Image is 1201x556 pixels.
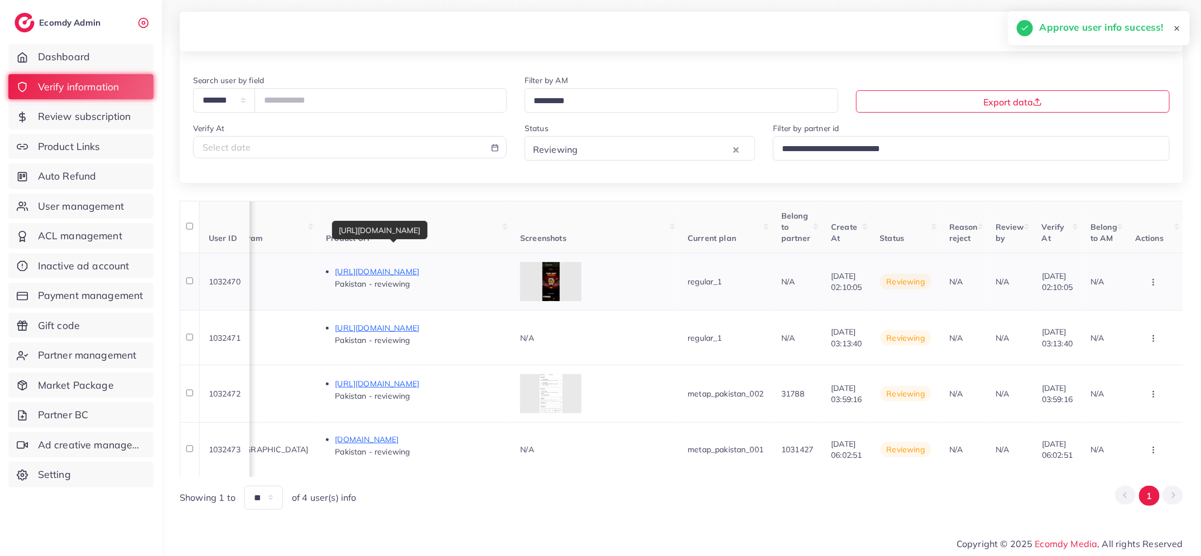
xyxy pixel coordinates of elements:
input: Search for option [530,93,824,110]
span: Select date [203,142,251,153]
p: [URL][DOMAIN_NAME] [335,321,502,335]
a: Partner BC [8,402,153,428]
span: N/A [996,277,1009,287]
span: N/A [1090,333,1104,343]
input: Search for option [778,141,1155,158]
span: N/A [1090,444,1104,455]
a: Ad creative management [8,432,153,458]
span: N/A [949,333,963,343]
a: Setting [8,462,153,487]
span: ACL management [38,229,122,243]
span: [DATE] 03:59:16 [831,383,862,404]
span: of 4 user(s) info [292,491,357,504]
a: Review subscription [8,104,153,129]
span: Verify information [38,80,119,94]
img: img uploaded [540,374,563,413]
span: Product Links [38,139,100,154]
span: reviewing [880,442,931,457]
span: User management [38,199,124,214]
span: 1032471 [209,333,241,343]
span: N/A [996,389,1009,399]
span: N/A [520,333,534,343]
span: N/A [520,444,534,455]
span: Export data [983,96,1042,108]
label: Search user by field [193,75,264,86]
span: N/A [1090,277,1104,287]
span: 1032470 [209,277,241,287]
a: Market Package [8,373,153,398]
div: Search for option [525,136,756,160]
span: reviewing [880,274,931,289]
span: 1032472 [209,389,241,399]
button: Go to page 1 [1139,486,1160,506]
a: Inactive ad account [8,253,153,279]
p: [URL][DOMAIN_NAME] [335,377,502,390]
span: Product Url [326,233,369,243]
span: metap_pakistan_001 [688,444,763,455]
span: , All rights Reserved [1098,537,1183,550]
span: N/A [996,444,1009,455]
span: [DATE] 06:02:51 [831,439,862,460]
span: Current plan [688,233,736,243]
span: [GEOGRAPHIC_DATA] [227,444,309,455]
span: Inactive ad account [38,259,129,273]
span: Showing 1 to [180,491,236,504]
span: [DATE] 02:10:05 [831,271,862,292]
span: Belong to AM [1090,222,1117,243]
span: Status [880,233,905,243]
p: [URL][DOMAIN_NAME] [335,265,502,278]
span: 1031427 [781,444,813,455]
span: [DATE] 03:13:40 [831,327,862,348]
span: [DATE] 03:59:16 [1042,383,1073,404]
span: N/A [949,389,963,399]
span: Create At [831,222,857,243]
span: reviewing [880,386,931,402]
span: [DATE] 02:10:05 [1042,271,1073,292]
span: Copyright © 2025 [957,537,1183,550]
span: 1032473 [209,444,241,455]
span: Belong to partner [781,211,810,244]
label: Filter by partner id [773,123,839,134]
div: [URL][DOMAIN_NAME] [332,221,427,239]
a: logoEcomdy Admin [15,13,103,32]
a: Partner management [8,342,153,368]
span: Review by [996,222,1024,243]
span: Pakistan - reviewing [335,279,410,289]
span: Reviewing [531,141,580,158]
span: Market Package [38,378,114,393]
span: N/A [949,277,963,287]
span: Reason reject [949,222,978,243]
a: Verify information [8,74,153,100]
h2: Ecomdy Admin [39,17,103,28]
span: Dashboard [38,50,90,64]
span: 31788 [781,389,804,399]
span: Gift code [38,318,80,333]
label: Verify At [193,123,224,134]
div: Search for option [773,136,1170,160]
span: Pakistan - reviewing [335,335,410,345]
span: Pakistan - reviewing [335,447,410,457]
button: Clear Selected [733,143,739,156]
span: Actions [1135,233,1164,243]
a: Auto Refund [8,163,153,189]
label: Filter by AM [525,75,568,86]
span: reviewing [880,330,931,346]
a: Dashboard [8,44,153,70]
span: N/A [1090,389,1104,399]
button: Export data [856,90,1170,113]
span: Partner management [38,348,137,362]
span: Auto Refund [38,169,97,183]
span: metap_pakistan_002 [688,389,763,399]
span: N/A [781,277,795,287]
span: Partner BC [38,408,89,422]
span: Verify At [1042,222,1065,243]
span: Screenshots [520,233,566,243]
a: Product Links [8,134,153,159]
span: N/A [781,333,795,343]
h5: Approve user info success! [1040,20,1164,35]
span: Review subscription [38,109,131,124]
a: Gift code [8,313,153,339]
span: Ad creative management [38,438,145,452]
div: Search for option [525,88,838,112]
a: Ecomdy Media [1035,538,1098,549]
